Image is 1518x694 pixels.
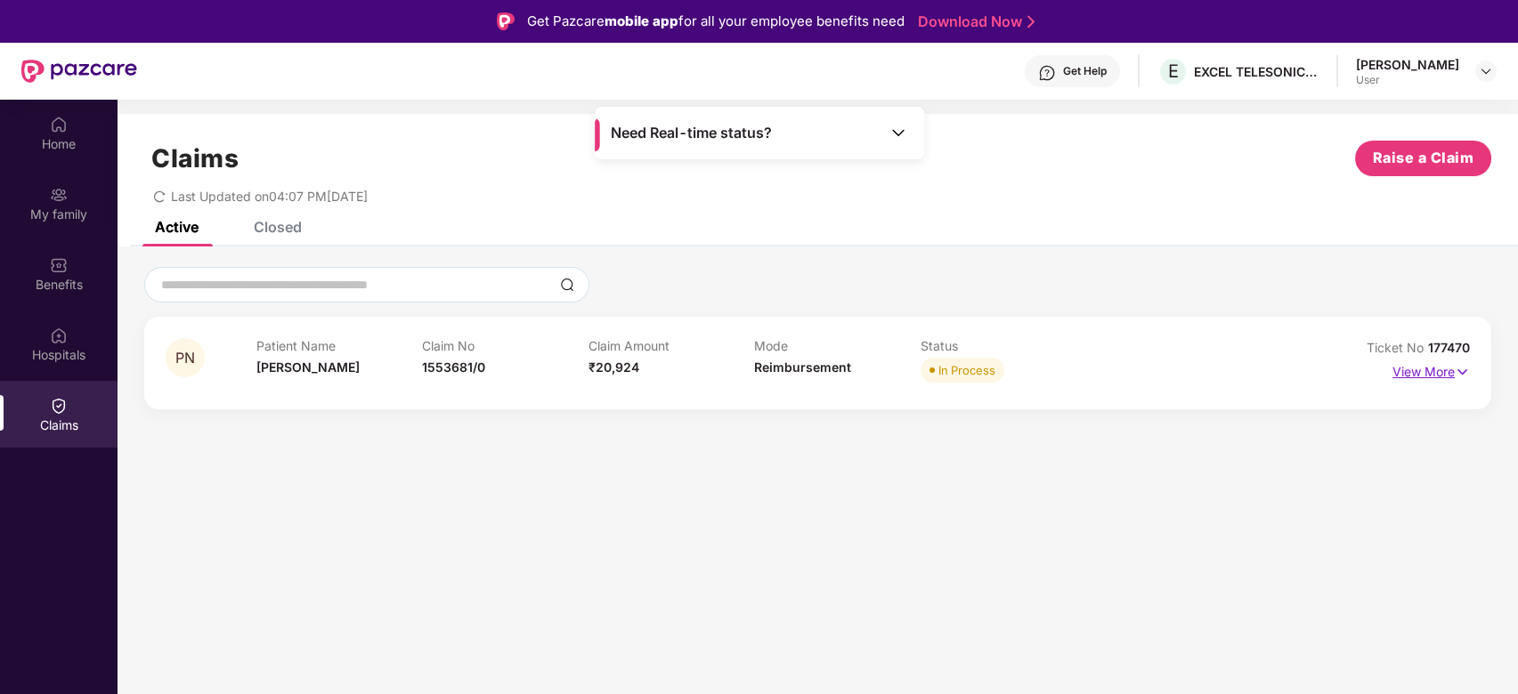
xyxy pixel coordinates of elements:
img: svg+xml;base64,PHN2ZyBpZD0iSG9zcGl0YWxzIiB4bWxucz0iaHR0cDovL3d3dy53My5vcmcvMjAwMC9zdmciIHdpZHRoPS... [50,327,68,344]
div: Get Help [1063,64,1107,78]
img: Logo [497,12,515,30]
span: Ticket No [1367,340,1428,355]
p: Claim No [422,338,589,353]
div: User [1356,73,1459,87]
span: 1553681/0 [422,359,485,375]
img: svg+xml;base64,PHN2ZyB4bWxucz0iaHR0cDovL3d3dy53My5vcmcvMjAwMC9zdmciIHdpZHRoPSIxNyIgaGVpZ2h0PSIxNy... [1455,362,1470,382]
img: Stroke [1027,12,1035,31]
img: svg+xml;base64,PHN2ZyBpZD0iQ2xhaW0iIHhtbG5zPSJodHRwOi8vd3d3LnczLm9yZy8yMDAwL3N2ZyIgd2lkdGg9IjIwIi... [50,397,68,415]
img: Toggle Icon [889,124,907,141]
p: Status [921,338,1087,353]
img: svg+xml;base64,PHN2ZyBpZD0iQmVuZWZpdHMiIHhtbG5zPSJodHRwOi8vd3d3LnczLm9yZy8yMDAwL3N2ZyIgd2lkdGg9Ij... [50,256,68,274]
div: EXCEL TELESONIC INDIA PRIVATE LIMITED [1194,63,1319,80]
img: svg+xml;base64,PHN2ZyBpZD0iU2VhcmNoLTMyeDMyIiB4bWxucz0iaHR0cDovL3d3dy53My5vcmcvMjAwMC9zdmciIHdpZH... [560,278,574,292]
img: svg+xml;base64,PHN2ZyBpZD0iRHJvcGRvd24tMzJ4MzIiIHhtbG5zPSJodHRwOi8vd3d3LnczLm9yZy8yMDAwL3N2ZyIgd2... [1479,64,1493,78]
div: Closed [254,218,302,236]
div: [PERSON_NAME] [1356,56,1459,73]
p: View More [1392,358,1470,382]
button: Raise a Claim [1355,141,1491,176]
span: redo [153,189,166,204]
img: svg+xml;base64,PHN2ZyB3aWR0aD0iMjAiIGhlaWdodD0iMjAiIHZpZXdCb3g9IjAgMCAyMCAyMCIgZmlsbD0ibm9uZSIgeG... [50,186,68,204]
strong: mobile app [605,12,678,29]
span: PN [175,351,195,366]
div: Active [155,218,199,236]
p: Mode [754,338,921,353]
span: Raise a Claim [1373,147,1474,169]
img: svg+xml;base64,PHN2ZyBpZD0iSGVscC0zMngzMiIgeG1sbnM9Imh0dHA6Ly93d3cudzMub3JnLzIwMDAvc3ZnIiB3aWR0aD... [1038,64,1056,82]
p: Patient Name [256,338,423,353]
span: 177470 [1428,340,1470,355]
p: Claim Amount [589,338,755,353]
span: Last Updated on 04:07 PM[DATE] [171,189,368,204]
div: Get Pazcare for all your employee benefits need [527,11,905,32]
img: New Pazcare Logo [21,60,137,83]
span: Need Real-time status? [611,124,772,142]
h1: Claims [151,143,239,173]
span: Reimbursement [754,359,851,375]
span: ₹20,924 [589,359,639,375]
div: In Process [938,361,995,379]
a: Download Now [918,12,1029,31]
span: E [1168,61,1179,82]
span: [PERSON_NAME] [256,359,360,375]
img: svg+xml;base64,PHN2ZyBpZD0iSG9tZSIgeG1sbnM9Imh0dHA6Ly93d3cudzMub3JnLzIwMDAvc3ZnIiB3aWR0aD0iMjAiIG... [50,116,68,133]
